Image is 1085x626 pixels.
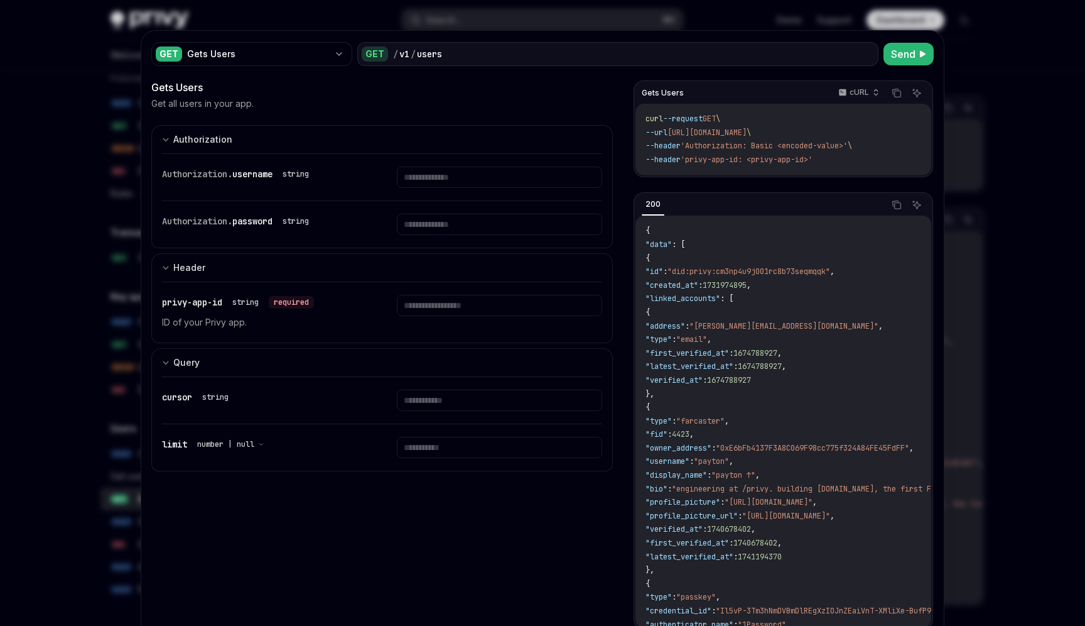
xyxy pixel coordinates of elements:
div: GET [362,47,388,62]
span: , [689,429,694,439]
span: "0xE6bFb4137F3A8C069F98cc775f324A84FE45FdFF" [716,443,909,453]
span: Authorization. [162,168,232,180]
span: : [707,470,711,480]
div: limit [162,437,269,452]
span: : [672,416,676,426]
span: , [755,470,760,480]
span: Gets Users [642,88,684,98]
span: --url [645,128,667,138]
span: "verified_at" [645,375,703,385]
span: , [725,416,729,426]
span: "[URL][DOMAIN_NAME]" [725,497,812,507]
span: { [645,253,650,263]
span: 'Authorization: Basic <encoded-value>' [681,141,848,151]
span: : [667,429,672,439]
span: "payton ↑" [711,470,755,480]
span: \ [747,128,751,138]
div: Authorization.password [162,214,314,229]
span: , [747,280,751,290]
span: , [812,497,817,507]
span: , [716,592,720,602]
span: "fid" [645,429,667,439]
div: / [411,48,416,60]
span: : [738,511,742,521]
span: "profile_picture" [645,497,720,507]
span: : [672,592,676,602]
span: , [878,321,883,331]
span: : [663,266,667,277]
button: cURL [831,82,885,104]
span: "verified_at" [645,524,703,534]
button: Ask AI [909,85,925,101]
span: "latest_verified_at" [645,361,733,371]
span: "credential_id" [645,606,711,616]
span: "display_name" [645,470,707,480]
span: [URL][DOMAIN_NAME] [667,128,747,138]
span: "bio" [645,484,667,494]
div: GET [156,47,182,62]
span: "address" [645,321,685,331]
span: 1741194370 [738,552,782,562]
span: "linked_accounts" [645,294,720,304]
span: "[URL][DOMAIN_NAME]" [742,511,830,521]
span: "first_verified_at" [645,538,729,548]
span: 1674788927 [733,348,777,358]
span: "data" [645,239,672,250]
div: 200 [642,197,664,212]
span: { [645,402,650,412]
span: : [667,484,672,494]
span: : [711,606,716,616]
button: Copy the contents from the code block [888,85,905,101]
span: 1731974895 [703,280,747,290]
span: limit [162,439,187,450]
span: "latest_verified_at" [645,552,733,562]
button: Copy the contents from the code block [888,197,905,213]
span: username [232,168,273,180]
span: : [733,361,738,371]
span: "id" [645,266,663,277]
span: : [ [672,239,685,250]
span: : [703,524,707,534]
span: , [909,443,914,453]
div: Header [173,260,205,275]
span: "type" [645,592,672,602]
span: , [751,524,755,534]
span: : [729,538,733,548]
span: : [729,348,733,358]
span: , [707,334,711,344]
button: GETGets Users [151,41,352,67]
span: curl [645,114,663,124]
span: : [689,456,694,466]
span: 'privy-app-id: <privy-app-id>' [681,155,812,165]
span: , [830,511,834,521]
span: 1674788927 [707,375,751,385]
span: --request [663,114,703,124]
span: "type" [645,416,672,426]
span: cursor [162,392,192,403]
span: "username" [645,456,689,466]
span: "first_verified_at" [645,348,729,358]
span: password [232,216,273,227]
span: { [645,579,650,589]
div: Authorization.username [162,167,314,182]
span: \ [716,114,720,124]
div: Gets Users [187,48,329,60]
span: "passkey" [676,592,716,602]
button: Ask AI [909,197,925,213]
div: / [393,48,398,60]
span: : [672,334,676,344]
div: Gets Users [151,80,613,95]
span: : [703,375,707,385]
span: "type" [645,334,672,344]
span: "[PERSON_NAME][EMAIL_ADDRESS][DOMAIN_NAME]" [689,321,878,331]
span: , [777,348,782,358]
span: 1674788927 [738,361,782,371]
span: privy-app-id [162,297,222,308]
span: GET [703,114,716,124]
span: 1740678402 [707,524,751,534]
span: : [711,443,716,453]
span: 1740678402 [733,538,777,548]
p: Get all users in your app. [151,97,254,110]
button: expand input section [151,253,613,282]
span: "owner_address" [645,443,711,453]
